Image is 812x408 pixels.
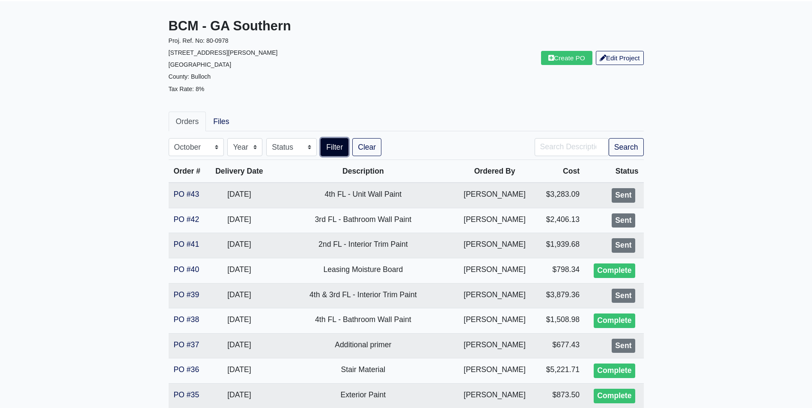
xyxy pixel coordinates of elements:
[206,112,236,131] a: Files
[208,233,270,258] td: [DATE]
[271,258,456,283] td: Leasing Moisture Board
[271,283,456,308] td: 4th & 3rd FL - Interior Trim Paint
[208,333,270,358] td: [DATE]
[169,112,206,131] a: Orders
[535,138,609,156] input: Search
[456,358,533,384] td: [PERSON_NAME]
[612,213,635,228] div: Sent
[456,258,533,283] td: [PERSON_NAME]
[271,183,456,208] td: 4th FL - Unit Wall Paint
[174,315,199,324] a: PO #38
[169,61,232,68] small: [GEOGRAPHIC_DATA]
[585,160,643,183] th: Status
[533,308,585,334] td: $1,508.98
[541,51,592,65] a: Create PO
[612,289,635,303] div: Sent
[169,37,229,44] small: Proj. Ref. No: 80-0978
[208,208,270,233] td: [DATE]
[208,258,270,283] td: [DATE]
[456,333,533,358] td: [PERSON_NAME]
[533,333,585,358] td: $677.43
[456,283,533,308] td: [PERSON_NAME]
[594,313,635,328] div: Complete
[594,364,635,378] div: Complete
[174,365,199,374] a: PO #36
[174,240,199,248] a: PO #41
[612,238,635,253] div: Sent
[456,308,533,334] td: [PERSON_NAME]
[169,18,400,34] h3: BCM - GA Southern
[594,389,635,403] div: Complete
[169,49,278,56] small: [STREET_ADDRESS][PERSON_NAME]
[174,190,199,198] a: PO #43
[533,233,585,258] td: $1,939.68
[533,358,585,384] td: $5,221.71
[208,308,270,334] td: [DATE]
[271,208,456,233] td: 3rd FL - Bathroom Wall Paint
[321,138,348,156] button: Filter
[208,283,270,308] td: [DATE]
[271,333,456,358] td: Additional primer
[271,308,456,334] td: 4th FL - Bathroom Wall Paint
[174,265,199,274] a: PO #40
[533,283,585,308] td: $3,879.36
[594,263,635,278] div: Complete
[174,340,199,349] a: PO #37
[174,290,199,299] a: PO #39
[533,160,585,183] th: Cost
[271,358,456,384] td: Stair Material
[533,183,585,208] td: $3,283.09
[456,208,533,233] td: [PERSON_NAME]
[612,188,635,203] div: Sent
[271,160,456,183] th: Description
[208,358,270,384] td: [DATE]
[612,339,635,353] div: Sent
[456,183,533,208] td: [PERSON_NAME]
[533,258,585,283] td: $798.34
[174,390,199,399] a: PO #35
[169,73,211,80] small: County: Bulloch
[208,160,270,183] th: Delivery Date
[456,233,533,258] td: [PERSON_NAME]
[271,233,456,258] td: 2nd FL - Interior Trim Paint
[456,160,533,183] th: Ordered By
[169,160,208,183] th: Order #
[174,215,199,224] a: PO #42
[352,138,381,156] a: Clear
[596,51,644,65] a: Edit Project
[609,138,644,156] button: Search
[208,183,270,208] td: [DATE]
[169,86,205,92] small: Tax Rate: 8%
[533,208,585,233] td: $2,406.13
